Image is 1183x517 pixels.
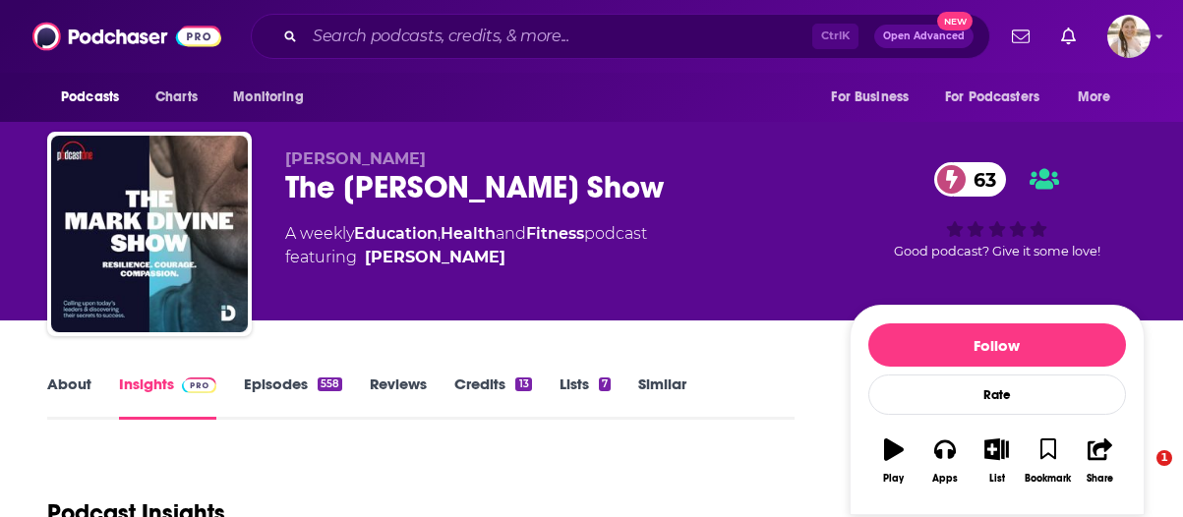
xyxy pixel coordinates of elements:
button: Share [1074,426,1125,496]
span: For Business [831,84,909,111]
span: Open Advanced [883,31,965,41]
a: Health [441,224,496,243]
span: , [438,224,441,243]
span: [PERSON_NAME] [285,149,426,168]
span: Good podcast? Give it some love! [894,244,1100,258]
div: Search podcasts, credits, & more... [251,14,990,59]
span: 63 [954,162,1006,197]
input: Search podcasts, credits, & more... [305,21,812,52]
iframe: Intercom live chat [1116,450,1163,497]
div: Share [1087,473,1113,485]
a: 63 [934,162,1006,197]
div: Bookmark [1025,473,1071,485]
a: Education [354,224,438,243]
span: New [937,12,973,30]
a: InsightsPodchaser Pro [119,374,216,420]
div: Rate [868,374,1126,415]
button: Apps [919,426,971,496]
button: List [971,426,1022,496]
div: 13 [515,377,531,391]
div: Play [883,473,904,485]
div: 558 [318,377,342,391]
a: Fitness [526,224,584,243]
img: The Mark Divine Show [51,136,248,332]
a: Lists7 [560,374,611,420]
a: Reviews [370,374,427,420]
button: Show profile menu [1107,15,1151,58]
span: Monitoring [233,84,303,111]
a: About [47,374,91,420]
button: open menu [817,79,933,116]
img: Podchaser - Follow, Share and Rate Podcasts [32,18,221,55]
button: Open AdvancedNew [874,25,974,48]
div: Apps [932,473,958,485]
span: featuring [285,246,647,269]
span: 1 [1156,450,1172,466]
span: and [496,224,526,243]
div: 63Good podcast? Give it some love! [850,149,1145,271]
button: open menu [932,79,1068,116]
div: 7 [599,377,611,391]
button: open menu [219,79,328,116]
a: Similar [638,374,686,420]
a: Charts [143,79,209,116]
a: Show notifications dropdown [1053,20,1084,53]
span: More [1078,84,1111,111]
span: Podcasts [61,84,119,111]
button: open menu [47,79,145,116]
img: Podchaser Pro [182,377,216,393]
span: Logged in as acquavie [1107,15,1151,58]
button: open menu [1064,79,1136,116]
a: Episodes558 [244,374,342,420]
a: Mark Divine [365,246,505,269]
span: Charts [155,84,198,111]
button: Follow [868,323,1126,367]
a: Credits13 [454,374,531,420]
div: List [989,473,1005,485]
div: A weekly podcast [285,222,647,269]
span: Ctrl K [812,24,858,49]
button: Play [868,426,919,496]
span: For Podcasters [945,84,1039,111]
a: Show notifications dropdown [1004,20,1037,53]
img: User Profile [1107,15,1151,58]
button: Bookmark [1023,426,1074,496]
